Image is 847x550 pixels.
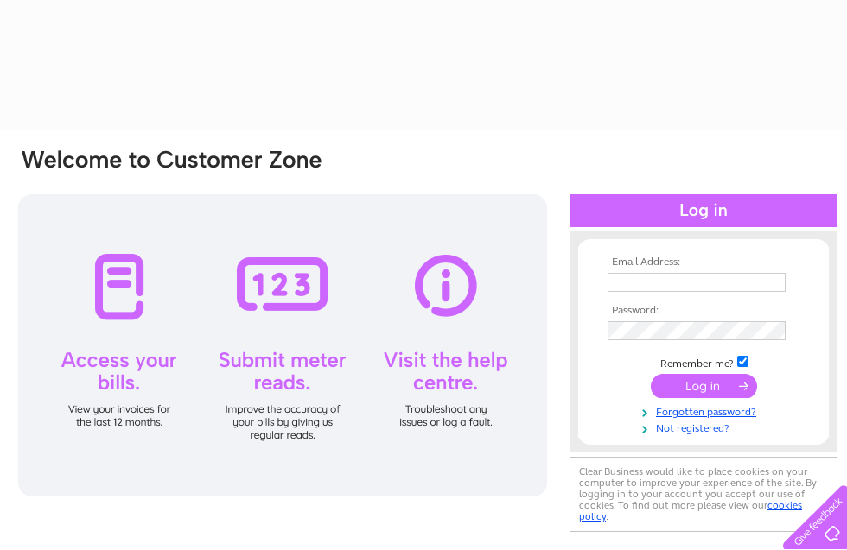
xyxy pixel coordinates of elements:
[608,402,804,419] a: Forgotten password?
[651,374,757,398] input: Submit
[603,305,804,317] th: Password:
[603,353,804,370] td: Remember me?
[570,457,837,532] div: Clear Business would like to place cookies on your computer to improve your experience of the sit...
[603,256,804,269] th: Email Address:
[608,419,804,435] a: Not registered?
[579,499,802,522] a: cookies policy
